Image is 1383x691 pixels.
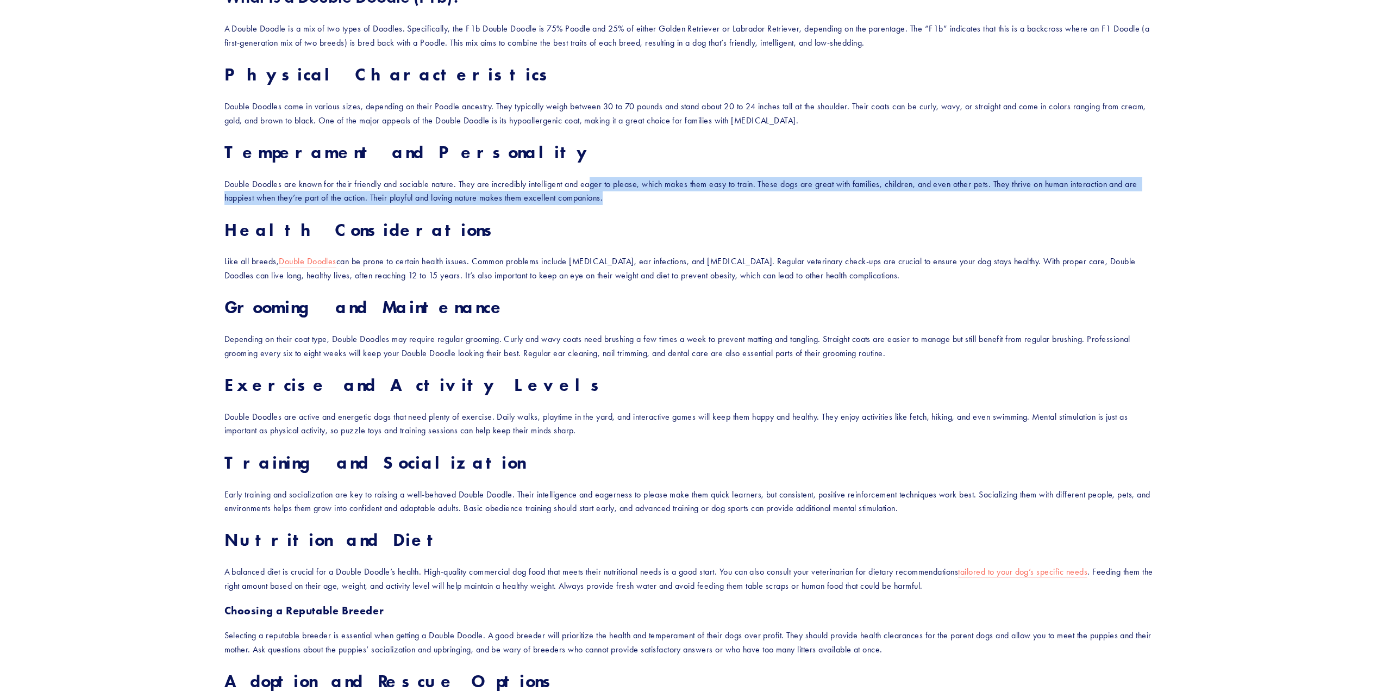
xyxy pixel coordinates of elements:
[224,452,524,473] strong: Training and Socialization
[224,296,506,318] strong: Grooming and Maintenance
[279,256,336,267] a: Double Doodles
[224,99,1159,127] p: Double Doodles come in various sizes, depending on their Poodle ancestry. They typically weigh be...
[224,565,1159,593] p: A balanced diet is crucial for a Double Doodle’s health. High-quality commercial dog food that me...
[224,488,1159,515] p: Early training and socialization are key to raising a well-behaved Double Doodle. Their intellige...
[224,22,1159,49] p: A Double Doodle is a mix of two types of Doodles. Specifically, the F1b Double Doodle is 75% Pood...
[224,219,499,240] strong: Health Considerations
[224,332,1159,360] p: Depending on their coat type, Double Doodles may require regular grooming. Curly and wavy coats n...
[224,604,384,617] strong: Choosing a Reputable Breeder
[224,254,1159,282] p: Like all breeds, can be prone to certain health issues. Common problems include [MEDICAL_DATA], e...
[224,628,1159,656] p: Selecting a reputable breeder is essential when getting a Double Doodle. A good breeder will prio...
[224,64,555,85] strong: Physical Characteristics
[224,374,606,395] strong: Exercise and Activity Levels
[224,141,592,163] strong: Temperament and Personality
[224,529,443,550] strong: Nutrition and Diet
[224,410,1159,438] p: Double Doodles are active and energetic dogs that need plenty of exercise. Daily walks, playtime ...
[224,177,1159,205] p: Double Doodles are known for their friendly and sociable nature. They are incredibly intelligent ...
[958,567,1087,578] a: tailored to your dog’s specific needs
